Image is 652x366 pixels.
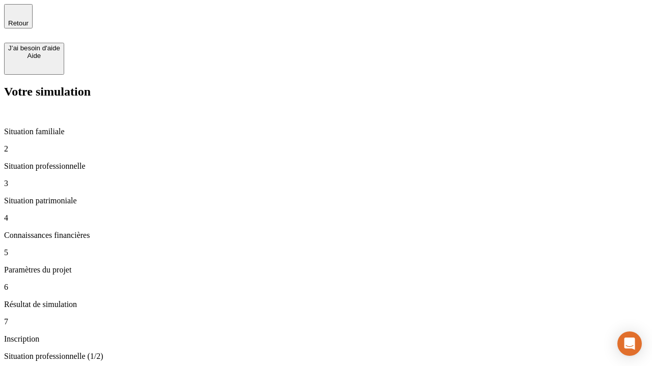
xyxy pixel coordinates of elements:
h2: Votre simulation [4,85,648,99]
p: Résultat de simulation [4,300,648,309]
p: Paramètres du projet [4,265,648,274]
p: 3 [4,179,648,188]
p: 5 [4,248,648,257]
p: Situation patrimoniale [4,196,648,205]
div: Open Intercom Messenger [617,331,642,356]
p: Situation professionnelle (1/2) [4,352,648,361]
p: 7 [4,317,648,326]
button: J’ai besoin d'aideAide [4,43,64,75]
p: 6 [4,283,648,292]
div: J’ai besoin d'aide [8,44,60,52]
p: 4 [4,213,648,223]
p: Inscription [4,334,648,344]
span: Retour [8,19,29,27]
p: Connaissances financières [4,231,648,240]
div: Aide [8,52,60,59]
p: Situation familiale [4,127,648,136]
p: 2 [4,144,648,154]
button: Retour [4,4,33,28]
p: Situation professionnelle [4,162,648,171]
